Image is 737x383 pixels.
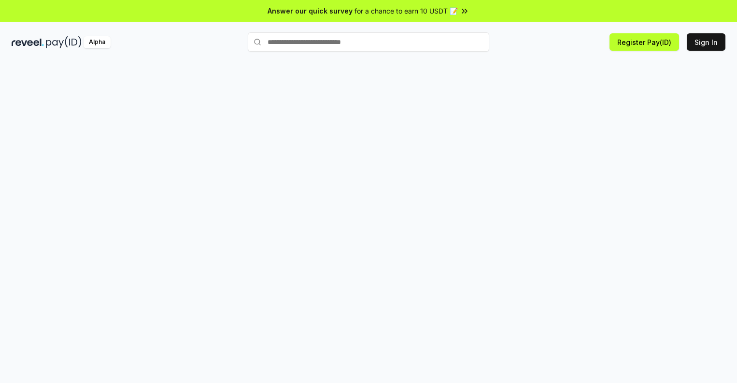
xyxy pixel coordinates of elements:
[609,33,679,51] button: Register Pay(ID)
[84,36,111,48] div: Alpha
[268,6,353,16] span: Answer our quick survey
[354,6,458,16] span: for a chance to earn 10 USDT 📝
[687,33,725,51] button: Sign In
[12,36,44,48] img: reveel_dark
[46,36,82,48] img: pay_id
